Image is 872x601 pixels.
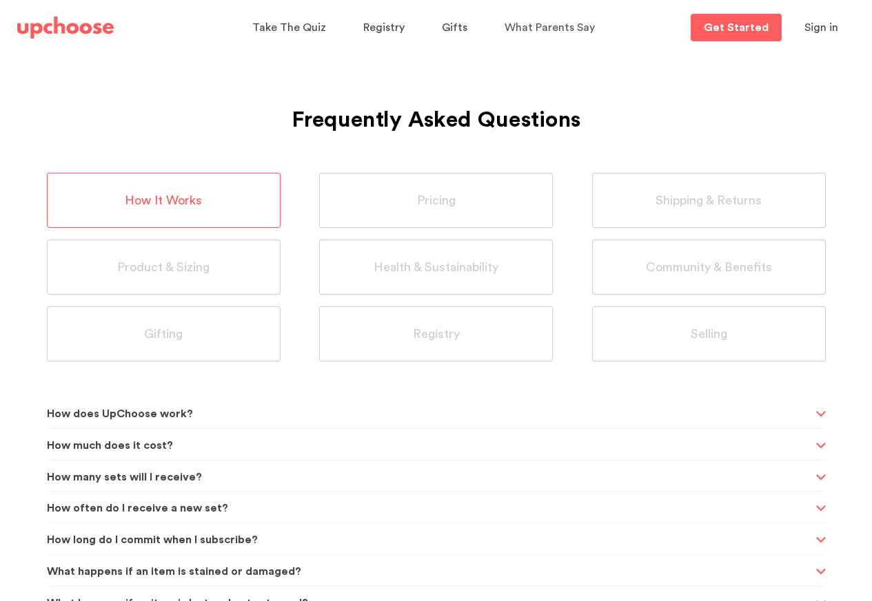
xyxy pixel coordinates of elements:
[442,22,467,33] span: Gifts
[505,22,595,33] span: What Parents Say
[47,397,812,431] span: How does UpChoose work?
[125,193,202,209] span: How It Works
[252,22,326,33] span: Take The Quiz
[505,14,599,41] a: What Parents Say
[47,523,812,557] span: How long do I commit when I subscribe?
[17,17,114,39] img: UpChoose
[646,260,772,275] span: Community & Benefits
[691,326,727,342] span: Selling
[691,14,782,41] a: Get Started
[442,14,472,41] a: Gifts
[47,492,812,525] span: How often do I receive a new set?
[363,14,409,41] a: Registry
[47,429,812,463] span: How much does it cost?
[413,326,460,342] span: Registry
[252,14,330,41] a: Take The Quiz
[374,260,498,275] span: Health & Sustainability
[417,193,456,209] span: Pricing
[47,461,812,494] span: How many sets will I receive?
[363,22,405,33] span: Registry
[17,14,114,42] a: UpChoose
[47,555,812,589] span: What happens if an item is stained or damaged?
[787,14,855,41] button: Sign in
[804,22,838,33] span: Sign in
[704,22,769,33] p: Get Started
[144,326,183,342] span: Gifting
[47,73,826,138] h1: Frequently Asked Questions
[656,193,762,209] span: Shipping & Returns
[117,260,210,275] span: Product & Sizing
